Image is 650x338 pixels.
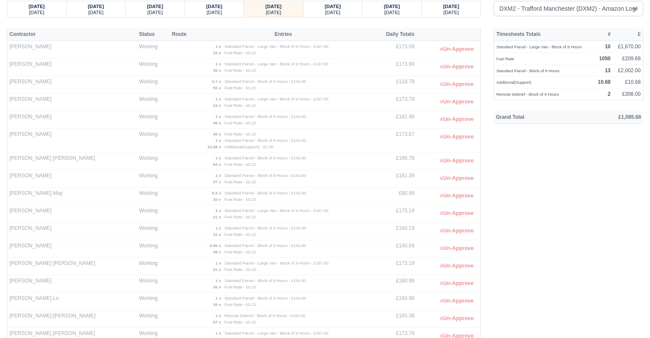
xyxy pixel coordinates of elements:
[224,156,306,160] small: Standard Parcel - Block of 9 Hours - £154.00
[613,88,643,100] td: £308.00
[212,191,221,195] strong: 0.5 x
[212,79,221,84] strong: 0.7 x
[215,331,221,335] strong: 1 x
[494,111,575,124] th: Grand Total
[266,10,281,15] small: [DATE]
[170,28,197,41] th: Route
[215,156,221,160] strong: 1 x
[213,50,221,55] strong: 33 x
[213,68,221,73] strong: 35 x
[370,153,417,170] td: £166.78
[605,68,610,73] strong: 13
[213,267,221,272] strong: 31 x
[213,121,221,125] strong: 45 x
[224,114,306,119] small: Standard Parcel - Block of 9 Hours - £154.00
[325,4,341,9] strong: [DATE]
[7,223,137,240] td: [PERSON_NAME]
[370,59,417,76] td: £173.99
[147,10,163,15] small: [DATE]
[224,313,305,318] small: Remote Debrief - Block of 9 Hours - £154.00
[207,144,221,149] strong: 10.68 x
[370,28,417,41] th: Daily Totals
[435,155,478,167] button: Un-Approve
[224,103,256,108] small: Fuel Rate - £0.22
[213,320,221,324] strong: 57 x
[215,261,221,265] strong: 1 x
[215,208,221,213] strong: 1 x
[213,85,221,90] strong: 55 x
[88,10,103,15] small: [DATE]
[224,302,256,307] small: Fuel Rate - £0.22
[224,208,328,213] small: Standard Parcel - Large Van - Block of 9 Hours - £167.00
[224,179,256,184] small: Fuel Rate - £0.22
[224,226,306,230] small: Standard Parcel - Block of 9 Hours - £154.00
[224,121,256,125] small: Fuel Rate - £0.22
[224,215,256,219] small: Fuel Rate - £0.22
[213,132,221,136] strong: 45 x
[224,132,256,136] small: Fuel Rate - £0.22
[215,62,221,66] strong: 1 x
[265,4,282,9] strong: [DATE]
[7,188,137,205] td: [PERSON_NAME] May
[370,188,417,205] td: £80.99
[215,44,221,49] strong: 1 x
[370,258,417,275] td: £173.19
[435,312,478,325] button: Un-Approve
[88,4,104,9] strong: [DATE]
[435,260,478,272] button: Un-Approve
[370,170,417,188] td: £161.39
[444,10,459,15] small: [DATE]
[206,4,223,9] strong: [DATE]
[496,56,514,61] small: Fuel Rate
[224,68,256,73] small: Fuel Rate - £0.22
[496,92,559,97] small: Remote Debrief - Block of 9 Hours
[224,232,256,237] small: Fuel Rate - £0.22
[224,50,256,55] small: Fuel Rate - £0.22
[137,153,170,170] td: Working
[197,28,370,41] th: Entries
[137,94,170,111] td: Working
[213,103,221,108] strong: 34 x
[215,226,221,230] strong: 1 x
[224,85,256,90] small: Fuel Rate - £0.22
[607,297,650,338] iframe: Chat Widget
[137,41,170,59] td: Working
[435,78,478,91] button: Un-Approve
[224,138,306,143] small: Standard Parcel - Block of 9 Hours - £154.00
[137,129,170,153] td: Working
[137,223,170,240] td: Working
[213,285,221,289] strong: 35 x
[443,4,459,9] strong: [DATE]
[7,310,137,328] td: [PERSON_NAME]-[PERSON_NAME]
[435,131,478,143] button: Un-Approve
[209,243,221,248] strong: 0.85 x
[613,53,643,65] td: £209.68
[224,261,328,265] small: Standard Parcel - Large Van - Block of 9 Hours - £167.00
[496,68,559,73] small: Standard Parcel - Block of 9 Hours
[435,207,478,220] button: Un-Approve
[7,170,137,188] td: [PERSON_NAME]
[594,28,612,41] th: #
[370,94,417,111] td: £173.79
[608,91,611,97] strong: 2
[384,4,400,9] strong: [DATE]
[435,172,478,185] button: Un-Approve
[215,296,221,300] strong: 1 x
[7,275,137,293] td: [PERSON_NAME]
[370,129,417,153] td: £173.67
[384,10,400,15] small: [DATE]
[605,44,610,50] strong: 10
[435,43,478,56] button: Un-Approve
[215,114,221,119] strong: 1 x
[224,331,328,335] small: Standard Parcel - Large Van - Block of 9 Hours - £167.00
[370,41,417,59] td: £173.59
[435,113,478,126] button: Un-Approve
[137,76,170,94] td: Working
[224,162,256,167] small: Fuel Rate - £0.22
[613,41,643,53] td: £1,670.00
[370,76,417,94] td: £118.78
[213,162,221,167] strong: 64 x
[224,285,256,289] small: Fuel Rate - £0.22
[435,295,478,307] button: Un-Approve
